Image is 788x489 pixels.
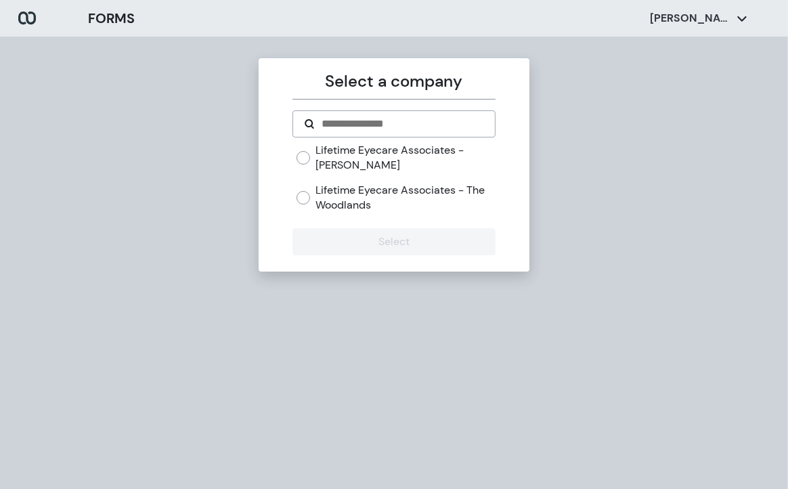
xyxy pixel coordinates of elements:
p: Select a company [292,69,495,93]
input: Search [320,116,483,132]
p: [PERSON_NAME] [650,11,731,26]
button: Select [292,228,495,255]
label: Lifetime Eyecare Associates - The Woodlands [315,183,495,212]
h3: FORMS [88,8,135,28]
label: Lifetime Eyecare Associates - [PERSON_NAME] [315,143,495,172]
